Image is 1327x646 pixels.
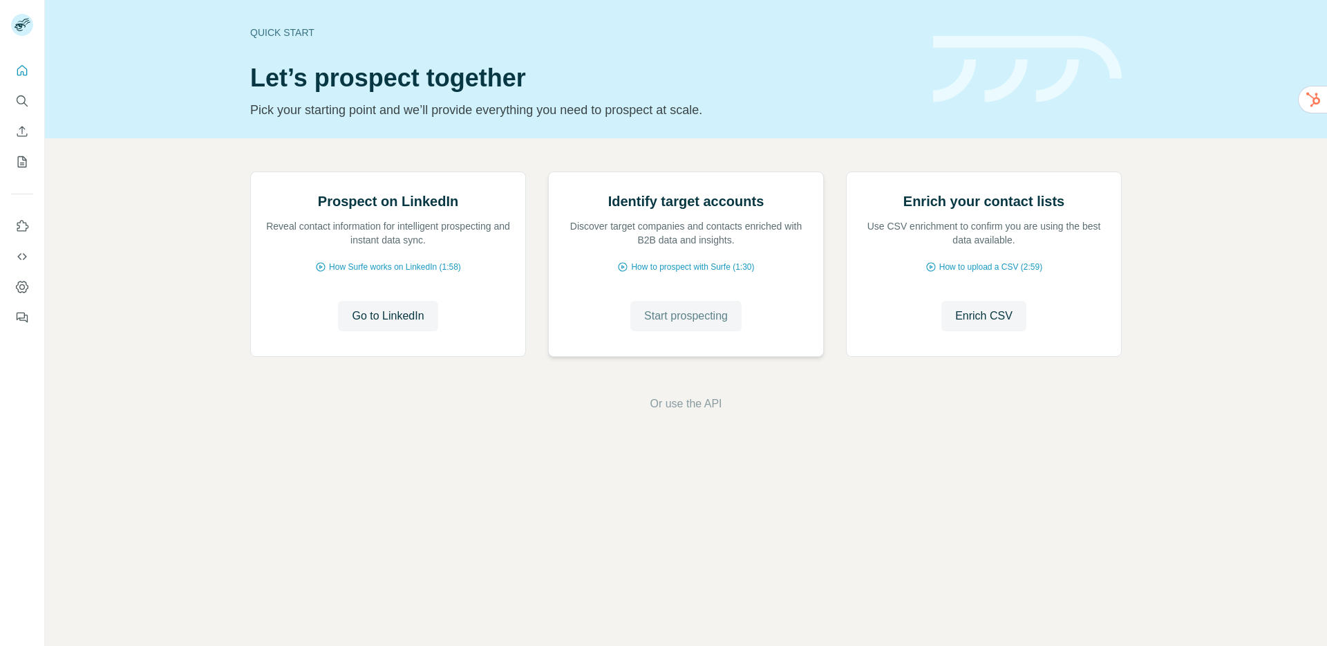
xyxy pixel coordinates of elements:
span: How to upload a CSV (2:59) [939,261,1042,273]
button: Dashboard [11,275,33,299]
h2: Enrich your contact lists [903,192,1064,211]
p: Pick your starting point and we’ll provide everything you need to prospect at scale. [250,100,916,120]
span: Start prospecting [644,308,728,324]
p: Discover target companies and contacts enriched with B2B data and insights. [563,219,809,247]
button: Enrich CSV [941,301,1026,331]
p: Reveal contact information for intelligent prospecting and instant data sync. [265,219,511,247]
p: Use CSV enrichment to confirm you are using the best data available. [860,219,1107,247]
h2: Prospect on LinkedIn [318,192,458,211]
button: Feedback [11,305,33,330]
button: Start prospecting [630,301,742,331]
button: Use Surfe API [11,244,33,269]
h2: Identify target accounts [608,192,764,211]
button: My lists [11,149,33,174]
span: How Surfe works on LinkedIn (1:58) [329,261,461,273]
span: Go to LinkedIn [352,308,424,324]
span: How to prospect with Surfe (1:30) [631,261,754,273]
img: banner [933,36,1122,103]
span: Enrich CSV [955,308,1013,324]
button: Go to LinkedIn [338,301,437,331]
button: Quick start [11,58,33,83]
button: Enrich CSV [11,119,33,144]
div: Quick start [250,26,916,39]
button: Use Surfe on LinkedIn [11,214,33,239]
button: Or use the API [650,396,722,412]
h1: Let’s prospect together [250,64,916,92]
button: Search [11,89,33,113]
